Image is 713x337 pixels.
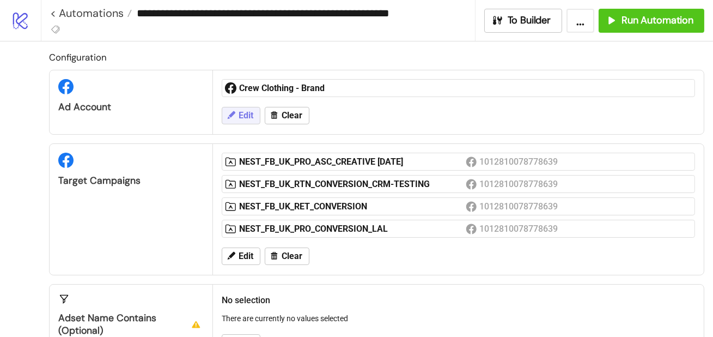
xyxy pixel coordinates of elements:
[239,156,466,168] div: NEST_FB_UK_PRO_ASC_CREATIVE [DATE]
[484,9,563,33] button: To Builder
[222,312,695,324] p: There are currently no values selected
[49,50,704,64] h2: Configuration
[222,107,260,124] button: Edit
[508,14,551,27] span: To Builder
[479,177,559,191] div: 1012810078778639
[239,201,466,213] div: NEST_FB_UK_RET_CONVERSION
[239,251,253,261] span: Edit
[239,223,466,235] div: NEST_FB_UK_PRO_CONVERSION_LAL
[621,14,693,27] span: Run Automation
[58,174,204,187] div: Target Campaigns
[239,82,466,94] div: Crew Clothing - Brand
[265,248,309,265] button: Clear
[282,251,302,261] span: Clear
[222,293,695,307] h2: No selection
[50,8,132,19] a: < Automations
[222,248,260,265] button: Edit
[479,200,559,213] div: 1012810078778639
[599,9,704,33] button: Run Automation
[479,222,559,236] div: 1012810078778639
[239,178,466,190] div: NEST_FB_UK_RTN_CONVERSION_CRM-TESTING
[265,107,309,124] button: Clear
[566,9,594,33] button: ...
[479,155,559,168] div: 1012810078778639
[58,312,204,337] div: Adset Name contains (optional)
[58,101,204,113] div: Ad Account
[282,111,302,121] span: Clear
[239,111,253,121] span: Edit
